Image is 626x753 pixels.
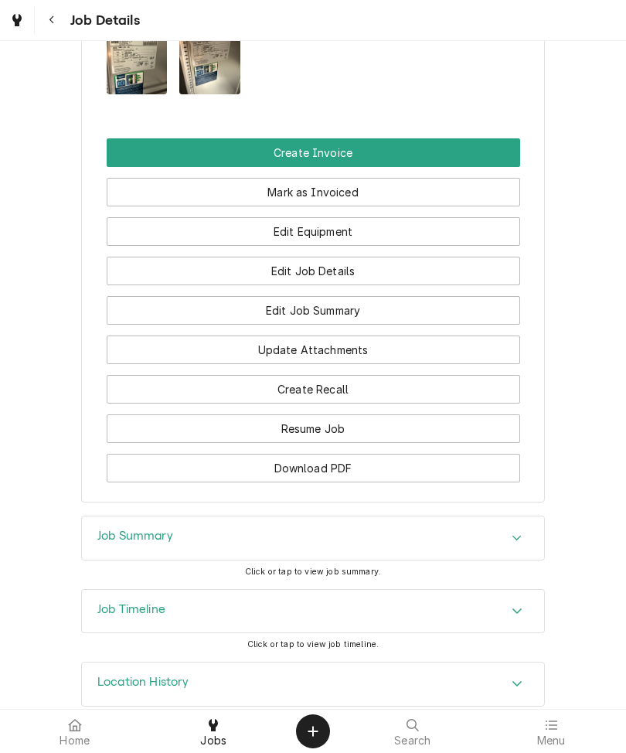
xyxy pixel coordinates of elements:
span: Menu [537,734,566,747]
button: Create Recall [107,375,520,404]
button: Edit Job Summary [107,296,520,325]
span: Click or tap to view job timeline. [247,639,379,649]
div: Button Group Row [107,443,520,482]
button: Accordion Details Expand Trigger [82,516,544,560]
span: Click or tap to view job summary. [245,567,381,577]
div: Button Group Row [107,404,520,443]
a: Search [344,713,481,750]
div: Button Group [107,138,520,482]
div: Accordion Header [82,663,544,706]
div: Job Timeline [81,589,545,634]
div: Location History [81,662,545,707]
div: Button Group Row [107,167,520,206]
div: Accordion Header [82,590,544,633]
button: Edit Job Details [107,257,520,285]
div: Button Group Row [107,325,520,364]
img: mFgtJMczTp6wzjyIUiQ4 [107,13,168,94]
h3: Job Timeline [97,602,165,617]
button: Update Attachments [107,336,520,364]
a: Home [6,713,144,750]
a: Go to Jobs [3,6,31,34]
a: Menu [483,713,621,750]
button: Download PDF [107,454,520,482]
button: Mark as Invoiced [107,178,520,206]
span: Job Details [66,10,140,31]
span: Home [60,734,90,747]
button: Accordion Details Expand Trigger [82,663,544,706]
span: Jobs [200,734,226,747]
button: Resume Job [107,414,520,443]
h3: Location History [97,675,189,690]
span: Search [394,734,430,747]
button: Create Invoice [107,138,520,167]
button: Edit Equipment [107,217,520,246]
span: Attachments [107,1,520,107]
div: Button Group Row [107,246,520,285]
button: Navigate back [38,6,66,34]
div: Button Group Row [107,206,520,246]
div: Accordion Header [82,516,544,560]
div: Button Group Row [107,285,520,325]
a: Jobs [145,713,283,750]
h3: Job Summary [97,529,173,543]
img: YbFlyO0YSYmuTFKpT8SH [179,13,240,94]
button: Accordion Details Expand Trigger [82,590,544,633]
button: Create Object [296,714,330,748]
div: Job Summary [81,516,545,560]
div: Button Group Row [107,364,520,404]
div: Button Group Row [107,138,520,167]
